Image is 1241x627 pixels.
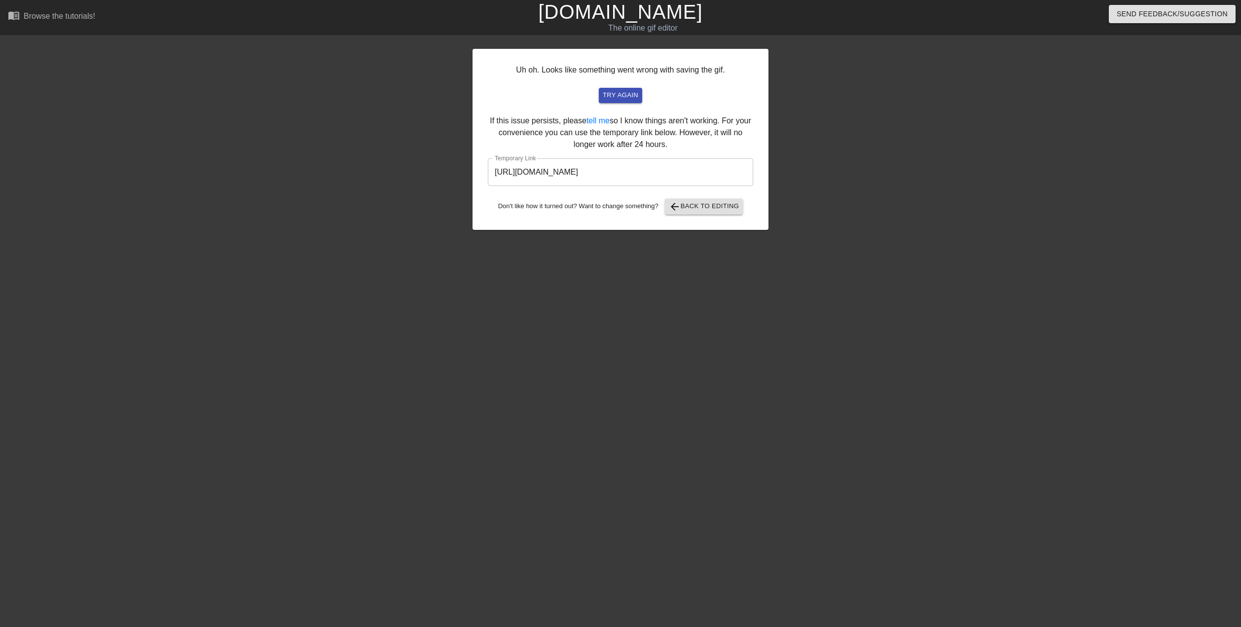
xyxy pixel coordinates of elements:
div: The online gif editor [419,22,868,34]
span: arrow_back [669,201,681,213]
input: bare [488,158,753,186]
span: Send Feedback/Suggestion [1117,8,1228,20]
a: tell me [586,116,610,125]
a: [DOMAIN_NAME] [538,1,702,23]
span: try again [603,90,638,101]
button: Send Feedback/Suggestion [1109,5,1236,23]
a: Browse the tutorials! [8,9,95,25]
button: try again [599,88,642,103]
span: Back to Editing [669,201,739,213]
div: Don't like how it turned out? Want to change something? [488,199,753,215]
button: Back to Editing [665,199,743,215]
span: menu_book [8,9,20,21]
div: Browse the tutorials! [24,12,95,20]
div: Uh oh. Looks like something went wrong with saving the gif. If this issue persists, please so I k... [473,49,768,230]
